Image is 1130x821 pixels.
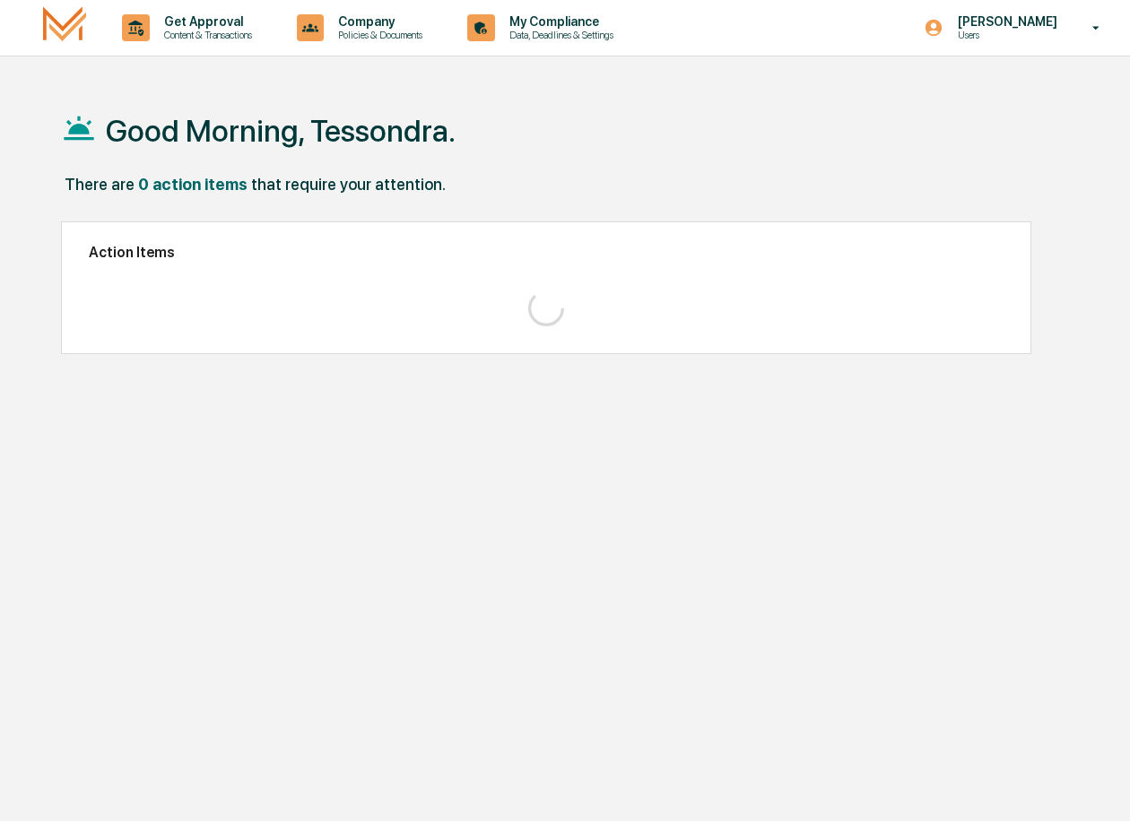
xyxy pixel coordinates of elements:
[251,175,446,194] div: that require your attention.
[324,14,431,29] p: Company
[138,175,248,194] div: 0 action items
[943,29,1066,41] p: Users
[65,175,135,194] div: There are
[495,14,622,29] p: My Compliance
[43,6,86,48] img: logo
[150,14,261,29] p: Get Approval
[943,14,1066,29] p: [PERSON_NAME]
[150,29,261,41] p: Content & Transactions
[89,244,1004,261] h2: Action Items
[106,113,456,149] h1: Good Morning, Tessondra.
[495,29,622,41] p: Data, Deadlines & Settings
[324,29,431,41] p: Policies & Documents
